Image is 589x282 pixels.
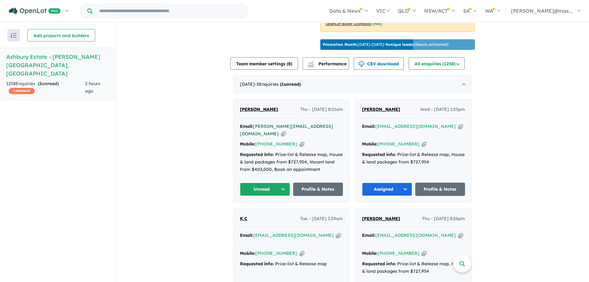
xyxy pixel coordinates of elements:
b: Promotion Month: [323,42,358,47]
u: OpenLot Buyer Cashback [326,21,371,26]
a: [PHONE_NUMBER] [255,141,297,147]
strong: Mobile: [240,141,255,147]
button: Copy [422,141,426,147]
strong: Mobile: [362,141,378,147]
button: Copy [422,250,426,257]
img: sort.svg [11,33,17,38]
span: 2 hours ago [85,81,100,94]
button: Copy [281,131,286,137]
button: Copy [458,232,463,239]
a: [PHONE_NUMBER] [255,250,297,256]
span: 1 [281,81,284,87]
a: [PHONE_NUMBER] [378,141,419,147]
a: [PERSON_NAME] [362,215,400,223]
strong: Mobile: [240,250,255,256]
span: Performance [309,61,347,67]
img: line-chart.svg [308,61,314,64]
div: Price-list & Release map, House & land packages from $727,954, Vacant land from $403,000, Book an... [240,151,343,173]
a: [EMAIL_ADDRESS][DOMAIN_NAME] [375,124,456,129]
button: Performance [303,57,349,70]
a: [PERSON_NAME][EMAIL_ADDRESS][DOMAIN_NAME] [240,124,333,137]
img: download icon [358,61,365,67]
span: 2 [39,81,42,86]
a: [PERSON_NAME] [240,106,278,113]
strong: ( unread) [280,81,301,87]
a: Profile & Notes [293,183,343,196]
button: Copy [458,123,463,130]
button: Unread [240,183,290,196]
a: K C [240,215,247,223]
button: Copy [336,232,341,239]
p: [DATE] - [DATE] - ( 15 leads estimated) [323,42,448,47]
div: [DATE] [233,76,472,93]
h5: Ashbury Estate - [PERSON_NAME][GEOGRAPHIC_DATA] , [GEOGRAPHIC_DATA] [6,53,109,78]
strong: Requested info: [240,152,274,157]
span: Tue - [DATE] 1:24am [300,215,343,223]
button: Assigned [362,183,412,196]
span: [Yes] [373,21,382,26]
div: Price-list & Release map, House & land packages from $727,954 [362,151,465,166]
a: [EMAIL_ADDRESS][DOMAIN_NAME] [253,232,334,238]
a: [PHONE_NUMBER] [378,250,419,256]
strong: Requested info: [240,261,274,267]
strong: ( unread) [38,81,59,86]
a: [EMAIL_ADDRESS][DOMAIN_NAME] [375,232,456,238]
button: CSV download [354,57,404,70]
strong: Requested info: [362,152,396,157]
input: Try estate name, suburb, builder or developer [94,4,246,18]
span: CASHBACK [9,88,35,94]
a: [PERSON_NAME] [362,106,400,113]
span: Wed - [DATE] 1:25pm [420,106,465,113]
div: Price-list & Release map, House & land packages from $727,954 [362,260,465,275]
span: Thu - [DATE] 8:56pm [422,215,465,223]
strong: Email: [240,232,253,238]
strong: Mobile: [362,250,378,256]
strong: Requested info: [362,261,396,267]
span: [PERSON_NAME] [362,106,400,112]
strong: Email: [240,124,253,129]
button: Copy [300,250,304,257]
span: 8 [288,61,291,67]
strong: Email: [362,124,375,129]
button: Add projects and builders [27,29,95,41]
span: [PERSON_NAME]@max... [511,8,573,14]
b: 9 unique leads [386,42,412,47]
a: Profile & Notes [415,183,465,196]
button: Team member settings (8) [230,57,298,70]
span: - 5 Enquir ies [255,81,301,87]
strong: Email: [362,232,375,238]
span: [PERSON_NAME] [362,216,400,221]
span: [PERSON_NAME] [240,106,278,112]
span: Thu - [DATE] 8:21am [300,106,343,113]
button: Copy [300,141,304,147]
div: 1258 Enquir ies [6,80,85,95]
div: Price-list & Release map [240,260,343,268]
img: Openlot PRO Logo White [9,7,61,15]
img: bar-chart.svg [308,63,314,67]
button: All enquiries (1258) [409,57,465,70]
span: K C [240,216,247,221]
